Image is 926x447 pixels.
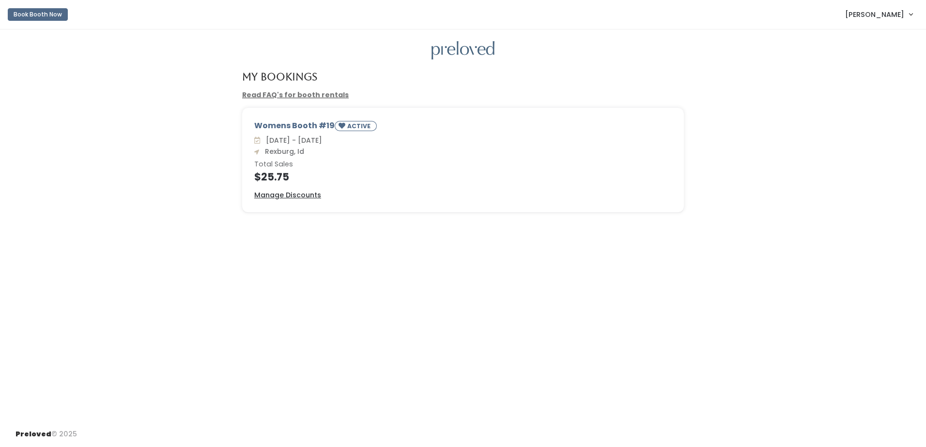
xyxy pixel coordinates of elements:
span: [DATE] - [DATE] [262,135,322,145]
h6: Total Sales [254,161,672,168]
button: Book Booth Now [8,8,68,21]
img: preloved logo [432,41,494,60]
h4: $25.75 [254,171,672,182]
span: [PERSON_NAME] [845,9,904,20]
a: Read FAQ's for booth rentals [242,90,349,100]
span: Rexburg, Id [261,147,304,156]
div: Womens Booth #19 [254,120,672,135]
h4: My Bookings [242,71,317,82]
a: Manage Discounts [254,190,321,200]
span: Preloved [15,429,51,439]
a: [PERSON_NAME] [835,4,922,25]
a: Book Booth Now [8,4,68,25]
div: © 2025 [15,421,77,439]
small: ACTIVE [347,122,372,130]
